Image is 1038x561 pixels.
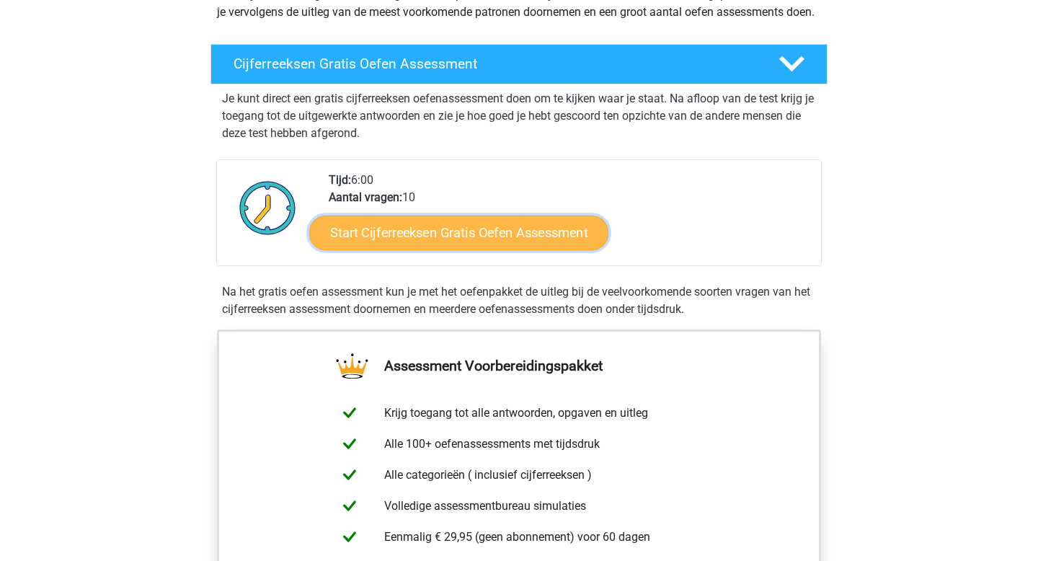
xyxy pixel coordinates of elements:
p: Je kunt direct een gratis cijferreeksen oefenassessment doen om te kijken waar je staat. Na afloo... [222,90,816,142]
a: Start Cijferreeksen Gratis Oefen Assessment [309,215,608,249]
h4: Cijferreeksen Gratis Oefen Assessment [234,56,755,72]
b: Aantal vragen: [329,190,402,204]
a: Cijferreeksen Gratis Oefen Assessment [205,44,833,84]
img: Klok [231,172,304,244]
div: Na het gratis oefen assessment kun je met het oefenpakket de uitleg bij de veelvoorkomende soorte... [216,283,822,318]
b: Tijd: [329,173,351,187]
div: 6:00 10 [318,172,820,265]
